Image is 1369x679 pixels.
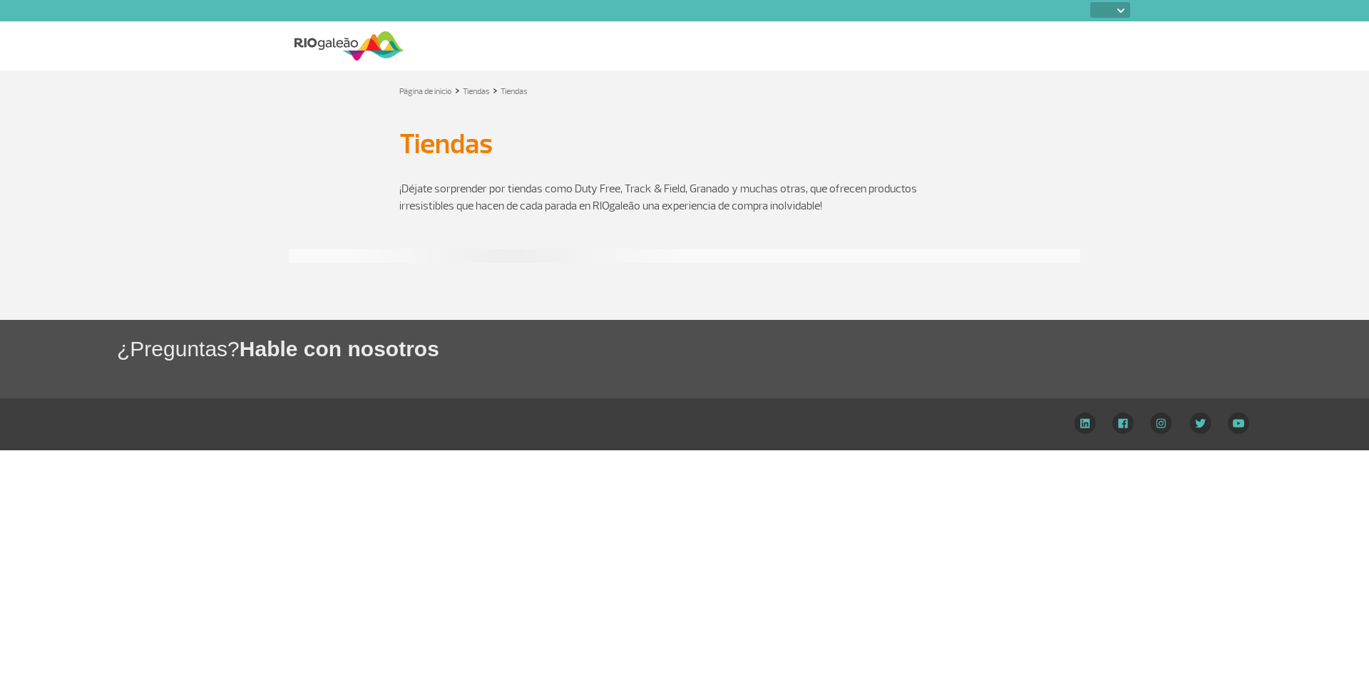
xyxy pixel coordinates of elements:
h1: ¿Preguntas? [117,334,1369,363]
img: LinkedIn [1074,413,1096,434]
h1: Tiendas [399,132,970,156]
img: YouTube [1228,413,1249,434]
a: Página de inicio [399,86,452,97]
a: Tiendas [501,86,528,97]
a: > [455,82,460,98]
img: Twitter [1189,413,1211,434]
p: ¡Déjate sorprender por tiendas como Duty Free, Track & Field, Granado y muchas otras, que ofrecen... [399,180,970,214]
a: > [493,82,498,98]
a: Tiendas [463,86,490,97]
img: Instagram [1150,413,1172,434]
span: Hable con nosotros [240,337,439,361]
img: Facebook [1112,413,1134,434]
